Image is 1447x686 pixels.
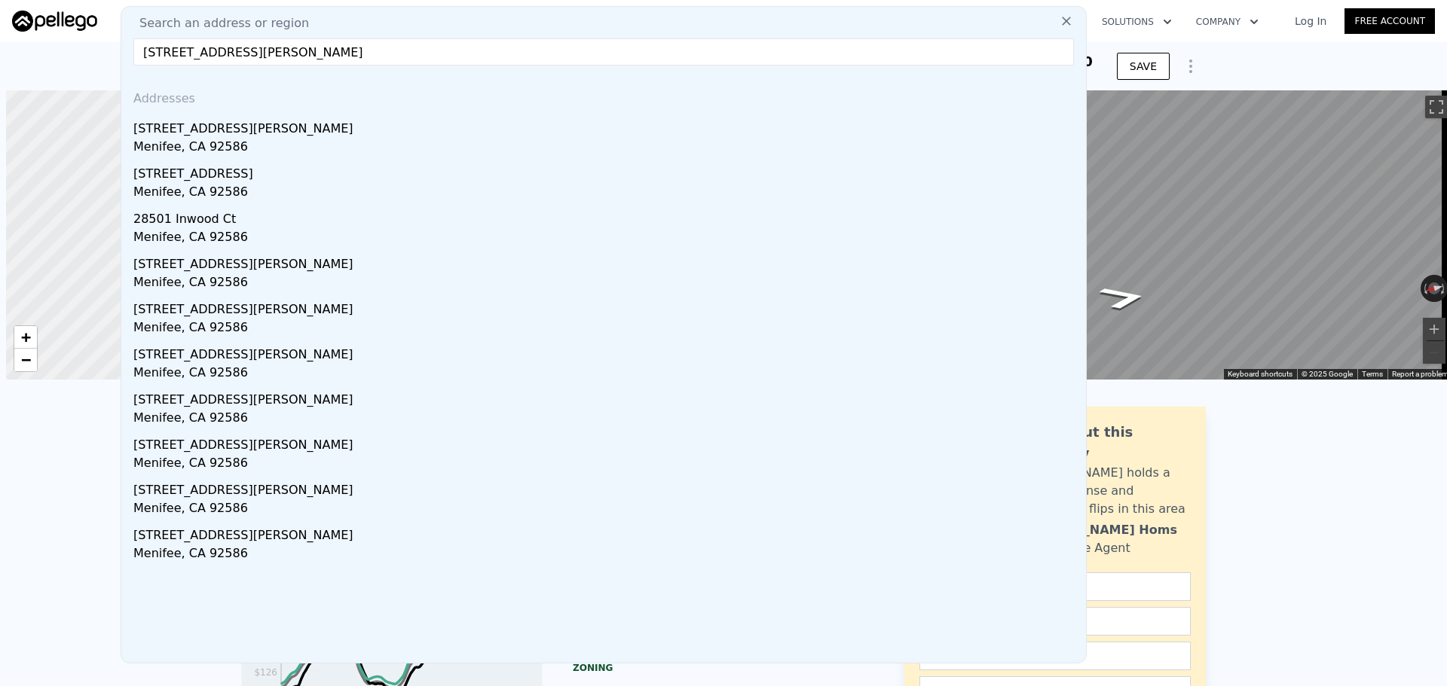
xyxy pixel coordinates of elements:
div: Menifee, CA 92586 [133,319,1080,340]
tspan: $126 [254,667,277,678]
div: Addresses [127,78,1080,114]
div: Ask about this property [1023,422,1191,464]
button: Keyboard shortcuts [1228,369,1293,380]
div: Menifee, CA 92586 [133,138,1080,159]
button: Solutions [1090,8,1184,35]
span: Search an address or region [127,14,309,32]
a: Free Account [1345,8,1435,34]
div: Menifee, CA 92586 [133,544,1080,566]
path: Go South, Dry Creek Rd [1079,280,1168,316]
div: Menifee, CA 92586 [133,183,1080,204]
div: Menifee, CA 92586 [133,454,1080,475]
button: SAVE [1117,53,1170,80]
button: Show Options [1176,51,1206,81]
button: Rotate counterclockwise [1421,275,1429,302]
span: + [21,328,31,346]
div: Menifee, CA 92586 [133,499,1080,520]
button: Zoom in [1423,318,1445,340]
div: Zoning [573,662,874,674]
a: Zoom in [14,326,37,349]
div: Menifee, CA 92586 [133,409,1080,430]
div: Menifee, CA 92586 [133,228,1080,249]
div: [STREET_ADDRESS][PERSON_NAME] [133,475,1080,499]
div: [STREET_ADDRESS][PERSON_NAME] [133,294,1080,319]
span: © 2025 Google [1302,370,1353,378]
button: Zoom out [1423,341,1445,364]
button: Company [1184,8,1271,35]
div: Menifee, CA 92586 [133,364,1080,385]
a: Zoom out [14,349,37,371]
div: [STREET_ADDRESS] [133,159,1080,183]
a: Terms (opens in new tab) [1362,370,1383,378]
div: [STREET_ADDRESS][PERSON_NAME] [133,249,1080,273]
span: − [21,350,31,369]
input: Enter an address, city, region, neighborhood or zip code [133,38,1074,66]
div: [STREET_ADDRESS][PERSON_NAME] [133,430,1080,454]
div: 28501 Inwood Ct [133,204,1080,228]
img: Pellego [12,11,97,32]
div: Menifee, CA 92586 [133,273,1080,294]
div: [PERSON_NAME] holds a broker license and personally flips in this area [1023,464,1191,518]
div: [STREET_ADDRESS][PERSON_NAME] [133,114,1080,138]
div: [STREET_ADDRESS][PERSON_NAME] [133,385,1080,409]
div: [STREET_ADDRESS][PERSON_NAME] [133,340,1080,364]
div: [PERSON_NAME] Homs [1023,521,1177,539]
div: [STREET_ADDRESS][PERSON_NAME] [133,520,1080,544]
a: Log In [1277,14,1345,29]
